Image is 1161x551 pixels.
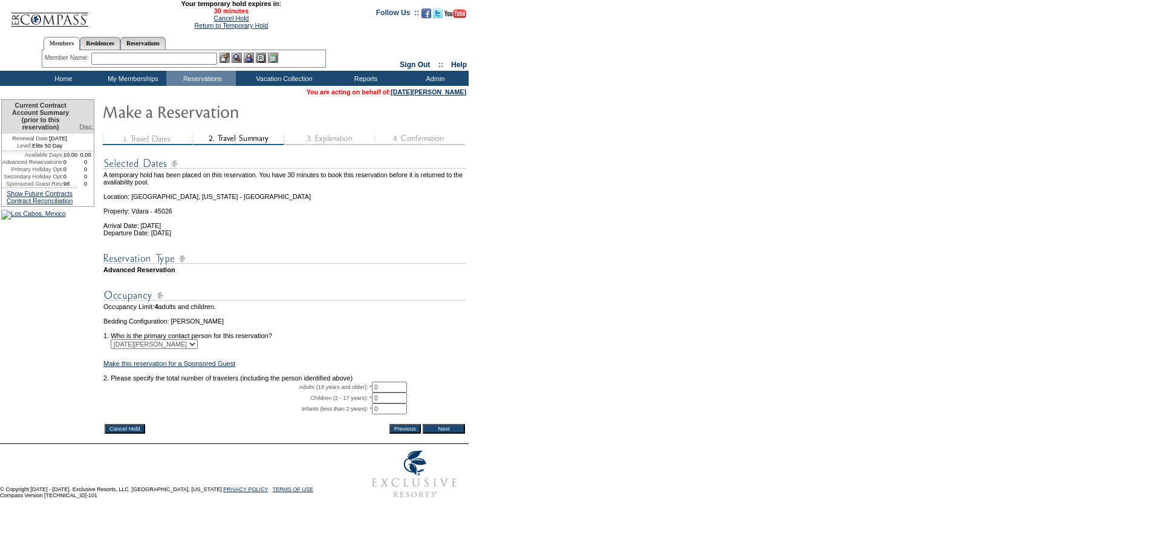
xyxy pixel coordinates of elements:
a: Reservations [120,37,166,50]
td: 2. Please specify the total number of travelers (including the person identified above) [103,374,466,382]
img: Impersonate [244,53,254,63]
td: Reports [330,71,399,86]
span: You are acting on behalf of: [307,88,466,96]
td: Available Days: [2,151,63,158]
td: Advanced Reservations: [2,158,63,166]
img: b_calculator.gif [268,53,278,63]
td: Sponsored Guest Res: [2,180,63,187]
img: subTtlSelectedDates.gif [103,156,466,171]
td: 0 [77,158,94,166]
div: Member Name: [45,53,91,63]
img: step2_state2.gif [193,132,284,145]
td: Current Contract Account Summary (prior to this reservation) [2,100,77,134]
a: Residences [80,37,120,50]
img: b_edit.gif [220,53,230,63]
td: Elite 50 Day [2,142,77,151]
td: Follow Us :: [376,7,419,22]
span: Renewal Date: [12,135,49,142]
a: PRIVACY POLICY [223,486,268,492]
td: 0 [63,173,78,180]
span: :: [438,60,443,69]
td: 0 [77,166,94,173]
a: Make this reservation for a Sponsored Guest [103,360,235,367]
td: Property: Vdara - 45026 [103,200,466,215]
td: Vacation Collection [236,71,330,86]
td: Admin [399,71,469,86]
td: 0 [77,173,94,180]
img: Exclusive Resorts [360,444,469,504]
td: 1. Who is the primary contact person for this reservation? [103,325,466,339]
td: Advanced Reservation [103,266,466,273]
span: Level: [17,142,32,149]
td: Arrival Date: [DATE] [103,215,466,229]
td: A temporary hold has been placed on this reservation. You have 30 minutes to book this reservatio... [103,171,466,186]
td: Reservations [166,71,236,86]
a: Cancel Hold [213,15,249,22]
td: Location: [GEOGRAPHIC_DATA], [US_STATE] - [GEOGRAPHIC_DATA] [103,186,466,200]
td: 0 [63,158,78,166]
img: View [232,53,242,63]
td: 98 [63,180,78,187]
a: Help [451,60,467,69]
td: Infants (less than 2 years): * [103,403,372,414]
td: My Memberships [97,71,166,86]
td: Secondary Holiday Opt: [2,173,63,180]
a: Subscribe to our YouTube Channel [444,12,466,19]
img: Reservations [256,53,266,63]
input: Next [423,424,465,434]
td: 10.00 [63,151,78,158]
img: Subscribe to our YouTube Channel [444,9,466,18]
a: Return to Temporary Hold [195,22,268,29]
img: step4_state1.gif [374,132,465,145]
a: TERMS OF USE [273,486,314,492]
td: 0.00 [77,151,94,158]
a: Members [44,37,80,50]
a: Become our fan on Facebook [421,12,431,19]
td: [DATE] [2,134,77,142]
a: [DATE][PERSON_NAME] [391,88,466,96]
td: Home [27,71,97,86]
input: Cancel Hold [105,424,145,434]
img: Compass Home [10,2,89,27]
td: Departure Date: [DATE] [103,229,466,236]
img: subTtlResType.gif [103,251,466,266]
img: Los Cabos, Mexico [1,210,66,220]
img: Make Reservation [102,99,344,123]
td: 0 [77,180,94,187]
a: Follow us on Twitter [433,12,443,19]
td: Occupancy Limit: adults and children. [103,303,466,310]
td: Bedding Configuration: [PERSON_NAME] [103,318,466,325]
img: Follow us on Twitter [433,8,443,18]
span: Disc. [79,123,94,131]
td: Children (2 - 17 years): * [103,393,372,403]
span: 30 minutes [95,7,367,15]
img: Become our fan on Facebook [421,8,431,18]
img: step3_state1.gif [284,132,374,145]
a: Contract Reconciliation [7,197,73,204]
td: 0 [63,166,78,173]
a: Sign Out [400,60,430,69]
input: Previous [389,424,421,434]
span: 4 [154,303,158,310]
img: step1_state3.gif [102,132,193,145]
td: Adults (18 years and older): * [103,382,372,393]
td: Primary Holiday Opt: [2,166,63,173]
img: subTtlOccupancy.gif [103,288,466,303]
a: Show Future Contracts [7,190,73,197]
